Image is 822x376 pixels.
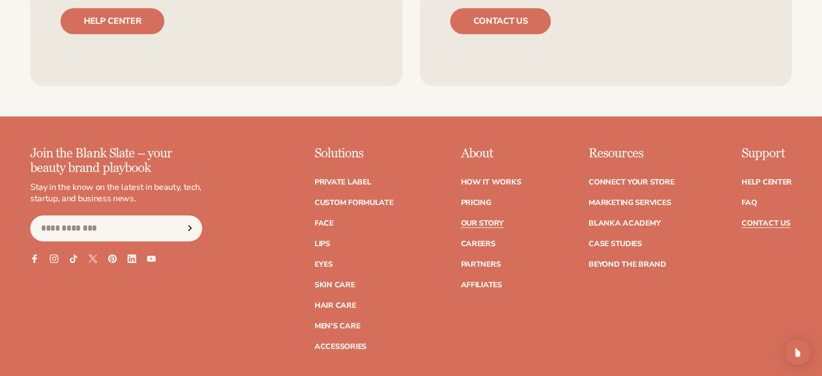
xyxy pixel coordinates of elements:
[589,147,674,161] p: Resources
[460,147,521,161] p: About
[741,147,792,161] p: Support
[460,281,502,289] a: Affiliates
[460,240,495,248] a: Careers
[785,339,811,365] div: Open Intercom Messenger
[589,220,660,227] a: Blanka Academy
[450,8,551,34] a: Contact us
[315,261,333,268] a: Eyes
[30,147,202,175] p: Join the Blank Slate – your beauty brand playbook
[315,147,393,161] p: Solutions
[30,182,202,205] p: Stay in the know on the latest in beauty, tech, startup, and business news.
[741,179,792,186] a: Help Center
[315,199,393,207] a: Custom formulate
[741,199,757,207] a: FAQ
[315,281,355,289] a: Skin Care
[589,261,666,268] a: Beyond the brand
[315,343,366,351] a: Accessories
[460,220,503,227] a: Our Story
[460,179,521,186] a: How It Works
[589,199,671,207] a: Marketing services
[315,179,371,186] a: Private label
[178,215,202,241] button: Subscribe
[460,261,500,268] a: Partners
[741,220,790,227] a: Contact Us
[315,322,360,330] a: Men's Care
[315,220,333,227] a: Face
[589,179,674,186] a: Connect your store
[589,240,642,248] a: Case Studies
[61,8,164,34] a: Help center
[315,240,330,248] a: Lips
[460,199,491,207] a: Pricing
[315,302,356,309] a: Hair Care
